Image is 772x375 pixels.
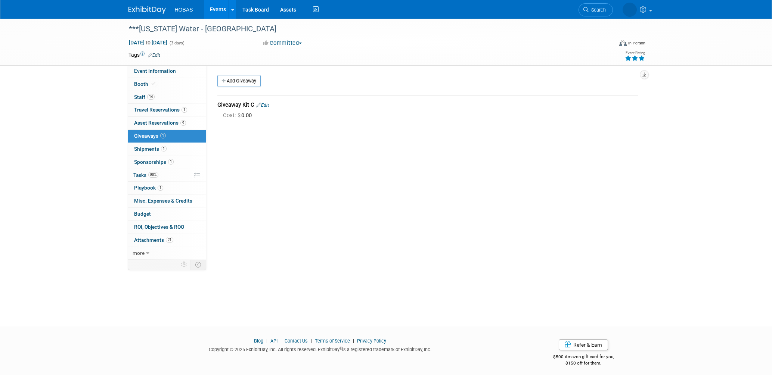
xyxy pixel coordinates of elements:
[133,250,145,256] span: more
[128,221,206,234] a: ROI, Objectives & ROO
[285,338,308,344] a: Contact Us
[180,120,186,126] span: 9
[260,39,305,47] button: Committed
[128,130,206,143] a: Giveaways1
[128,195,206,207] a: Misc. Expenses & Credits
[128,143,206,156] a: Shipments1
[134,237,173,243] span: Attachments
[559,339,608,350] a: Refer & Earn
[128,6,166,14] img: ExhibitDay
[128,169,206,182] a: Tasks80%
[161,146,167,151] span: 1
[148,53,160,58] a: Edit
[166,237,173,243] span: 21
[134,185,163,191] span: Playbook
[523,360,644,366] div: $150 off for them.
[134,224,184,230] span: ROI, Objectives & ROO
[133,172,158,178] span: Tasks
[315,338,350,344] a: Terms of Service
[175,7,193,13] span: HOBAS
[134,68,176,74] span: Event Information
[279,338,283,344] span: |
[217,101,638,109] div: Giveaway Kit C
[152,82,155,86] i: Booth reservation complete
[223,112,255,119] span: 0.00
[147,94,155,100] span: 14
[264,338,269,344] span: |
[256,102,269,108] a: Edit
[623,3,637,17] img: Lia Chowdhury
[254,338,263,344] a: Blog
[309,338,314,344] span: |
[169,41,185,46] span: (3 days)
[628,40,645,46] div: In-Person
[128,78,206,91] a: Booth
[625,51,645,55] div: Event Rating
[158,185,163,191] span: 1
[128,156,206,169] a: Sponsorships1
[569,39,646,50] div: Event Format
[128,91,206,104] a: Staff14
[134,81,157,87] span: Booth
[168,159,174,165] span: 1
[523,349,644,366] div: $500 Amazon gift card for you,
[128,51,160,59] td: Tags
[134,133,166,139] span: Giveaways
[134,159,174,165] span: Sponsorships
[128,182,206,194] a: Playbook1
[134,198,192,204] span: Misc. Expenses & Credits
[160,133,166,138] span: 1
[579,3,613,16] a: Search
[128,344,512,353] div: Copyright © 2025 ExhibitDay, Inc. All rights reserved. ExhibitDay is a registered trademark of Ex...
[128,65,206,78] a: Event Information
[340,346,342,350] sup: ®
[126,22,602,36] div: ***[US_STATE] Water - [GEOGRAPHIC_DATA]
[182,107,187,113] span: 1
[223,112,241,119] span: Cost: $
[270,338,278,344] a: API
[589,7,606,13] span: Search
[128,117,206,129] a: Asset Reservations9
[351,338,356,344] span: |
[134,107,187,113] span: Travel Reservations
[128,247,206,260] a: more
[134,146,167,152] span: Shipments
[128,39,168,46] span: [DATE] [DATE]
[190,260,206,269] td: Toggle Event Tabs
[128,104,206,116] a: Travel Reservations1
[178,260,191,269] td: Personalize Event Tab Strip
[134,94,155,100] span: Staff
[357,338,386,344] a: Privacy Policy
[619,40,627,46] img: Format-Inperson.png
[217,75,261,87] a: Add Giveaway
[134,120,186,126] span: Asset Reservations
[145,40,152,46] span: to
[134,211,151,217] span: Budget
[128,208,206,221] a: Budget
[148,172,158,178] span: 80%
[128,234,206,247] a: Attachments21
